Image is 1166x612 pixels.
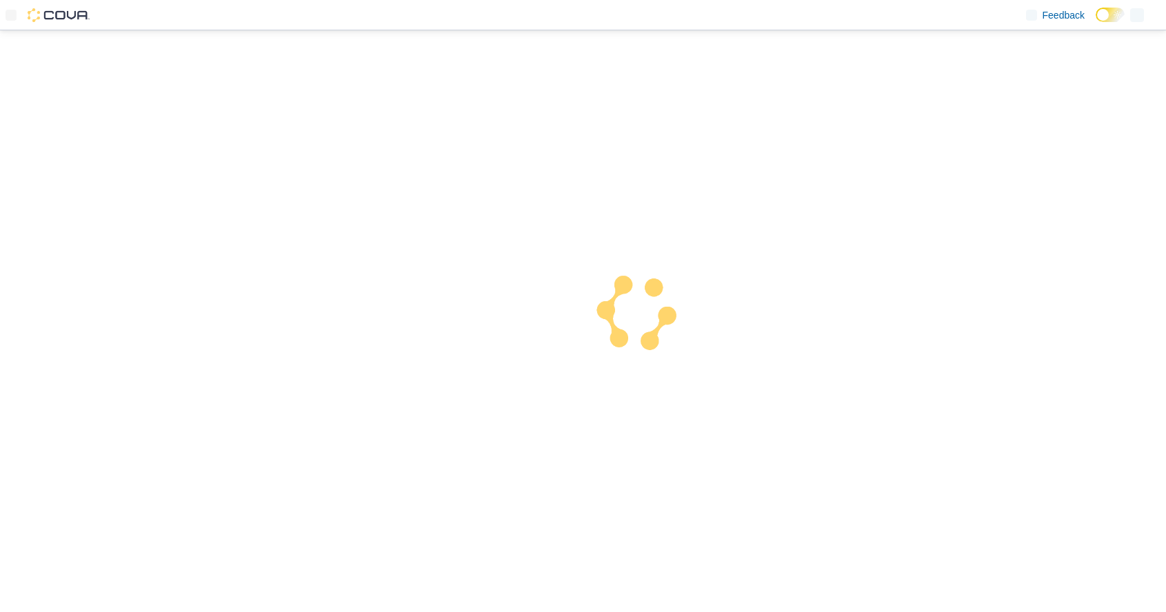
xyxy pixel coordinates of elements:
[1096,8,1125,22] input: Dark Mode
[28,8,90,22] img: Cova
[1043,8,1085,22] span: Feedback
[1096,22,1096,23] span: Dark Mode
[583,263,687,367] img: cova-loader
[1021,1,1090,29] a: Feedback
